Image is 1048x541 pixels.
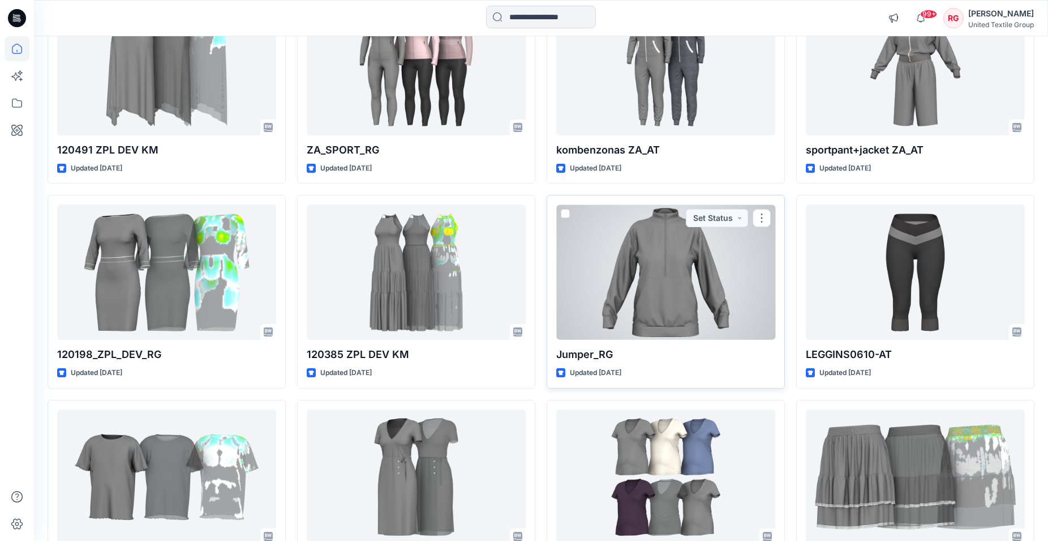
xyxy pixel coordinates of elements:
[320,367,372,379] p: Updated [DATE]
[71,367,122,379] p: Updated [DATE]
[57,142,276,158] p: 120491 ZPL DEV KM
[968,20,1034,29] div: United Textile Group
[307,347,526,363] p: 120385 ZPL DEV KM
[556,142,775,158] p: kombenzonas ZA_AT
[806,205,1025,340] a: LEGGINS0610-AT
[57,205,276,340] a: 120198_ZPL_DEV_RG
[307,142,526,158] p: ZA_SPORT_RG
[320,163,372,174] p: Updated [DATE]
[71,163,122,174] p: Updated [DATE]
[806,142,1025,158] p: sportpant+jacket ZA_AT
[570,163,621,174] p: Updated [DATE]
[819,163,871,174] p: Updated [DATE]
[307,205,526,340] a: 120385 ZPL DEV KM
[570,367,621,379] p: Updated [DATE]
[968,7,1034,20] div: [PERSON_NAME]
[806,347,1025,363] p: LEGGINS0610-AT
[556,347,775,363] p: Jumper_RG
[920,10,937,19] span: 99+
[556,205,775,340] a: Jumper_RG
[57,347,276,363] p: 120198_ZPL_DEV_RG
[943,8,964,28] div: RG
[819,367,871,379] p: Updated [DATE]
